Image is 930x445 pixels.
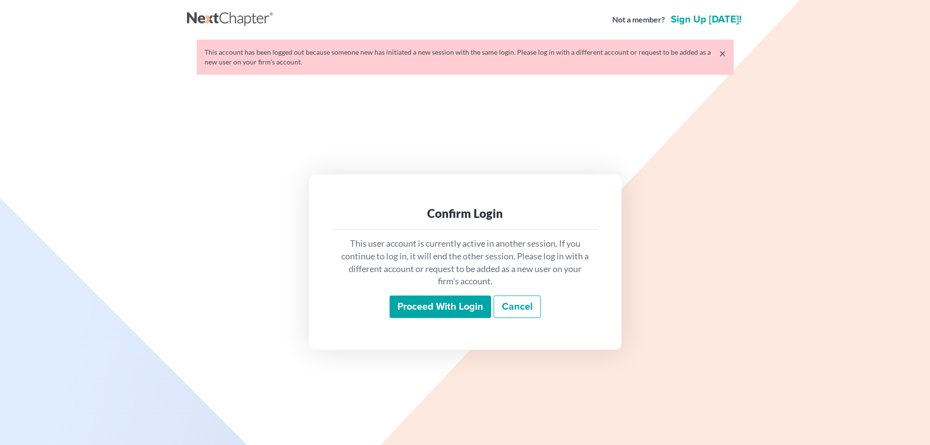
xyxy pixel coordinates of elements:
[669,15,744,24] a: Sign up [DATE]!
[340,237,590,288] p: This user account is currently active in another session. If you continue to log in, it will end ...
[390,296,491,318] input: Proceed with login
[719,47,726,59] a: ×
[340,206,590,221] div: Confirm Login
[612,14,665,25] strong: Not a member?
[494,296,541,318] a: Cancel
[205,47,726,67] div: This account has been logged out because someone new has initiated a new session with the same lo...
